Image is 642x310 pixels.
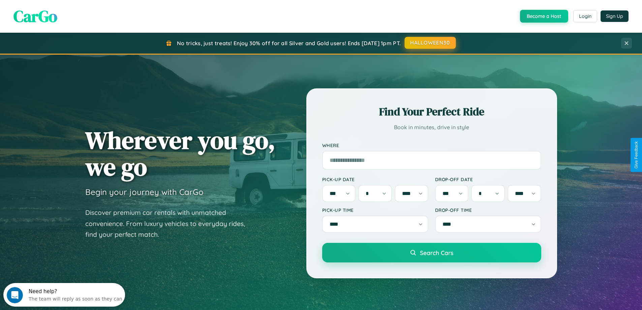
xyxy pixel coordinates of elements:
[420,249,453,256] span: Search Cars
[322,243,541,262] button: Search Cars
[85,207,254,240] p: Discover premium car rentals with unmatched convenience. From luxury vehicles to everyday rides, ...
[634,141,639,169] div: Give Feedback
[85,187,204,197] h3: Begin your journey with CarGo
[3,283,125,307] iframe: Intercom live chat discovery launcher
[405,37,456,49] button: HALLOWEEN30
[25,6,119,11] div: Need help?
[25,11,119,18] div: The team will reply as soon as they can
[435,176,541,182] label: Drop-off Date
[520,10,568,23] button: Become a Host
[322,104,541,119] h2: Find Your Perfect Ride
[322,176,428,182] label: Pick-up Date
[177,40,401,47] span: No tricks, just treats! Enjoy 30% off for all Silver and Gold users! Ends [DATE] 1pm PT.
[435,207,541,213] label: Drop-off Time
[573,10,597,22] button: Login
[322,142,541,148] label: Where
[601,10,629,22] button: Sign Up
[7,287,23,303] iframe: Intercom live chat
[322,122,541,132] p: Book in minutes, drive in style
[322,207,428,213] label: Pick-up Time
[3,3,125,21] div: Open Intercom Messenger
[13,5,57,27] span: CarGo
[85,127,275,180] h1: Wherever you go, we go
